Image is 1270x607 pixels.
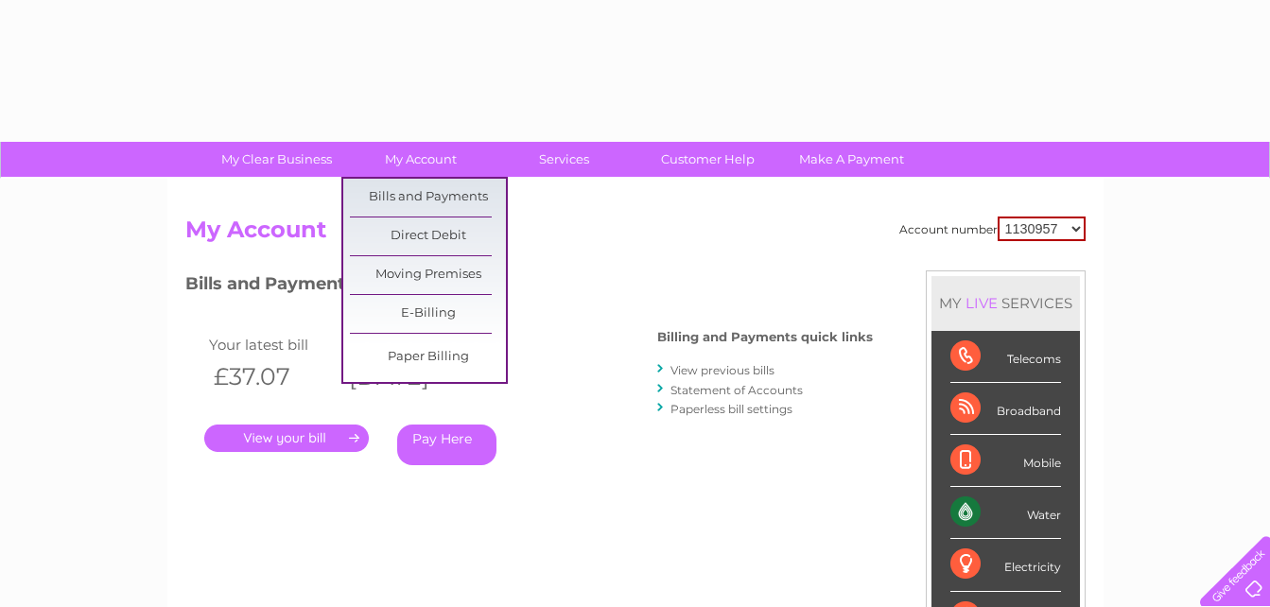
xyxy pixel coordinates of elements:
[670,402,792,416] a: Paperless bill settings
[204,332,340,357] td: Your latest bill
[397,425,496,465] a: Pay Here
[950,383,1061,435] div: Broadband
[350,217,506,255] a: Direct Debit
[350,179,506,217] a: Bills and Payments
[350,295,506,333] a: E-Billing
[774,142,930,177] a: Make A Payment
[204,357,340,396] th: £37.07
[950,487,1061,539] div: Water
[899,217,1086,241] div: Account number
[950,539,1061,591] div: Electricity
[350,256,506,294] a: Moving Premises
[199,142,355,177] a: My Clear Business
[657,330,873,344] h4: Billing and Payments quick links
[342,142,498,177] a: My Account
[339,332,476,357] td: Invoice date
[486,142,642,177] a: Services
[630,142,786,177] a: Customer Help
[204,425,369,452] a: .
[670,363,774,377] a: View previous bills
[962,294,1001,312] div: LIVE
[185,217,1086,252] h2: My Account
[185,270,873,303] h3: Bills and Payments
[339,357,476,396] th: [DATE]
[950,435,1061,487] div: Mobile
[931,276,1080,330] div: MY SERVICES
[950,331,1061,383] div: Telecoms
[350,338,506,376] a: Paper Billing
[670,383,803,397] a: Statement of Accounts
